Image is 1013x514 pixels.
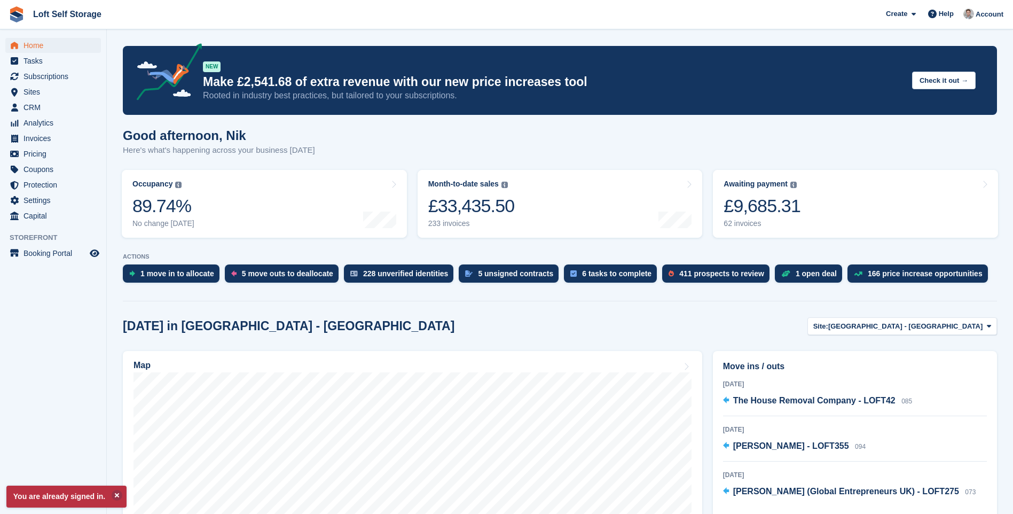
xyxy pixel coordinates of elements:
a: 6 tasks to complete [564,264,662,288]
a: menu [5,38,101,53]
a: menu [5,53,101,68]
div: 6 tasks to complete [582,269,651,278]
a: menu [5,100,101,115]
img: move_ins_to_allocate_icon-fdf77a2bb77ea45bf5b3d319d69a93e2d87916cf1d5bf7949dd705db3b84f3ca.svg [129,270,135,277]
span: Capital [23,208,88,223]
div: NEW [203,61,221,72]
div: 5 move outs to deallocate [242,269,333,278]
a: menu [5,84,101,99]
a: menu [5,162,101,177]
span: Subscriptions [23,69,88,84]
span: Home [23,38,88,53]
a: menu [5,208,101,223]
div: 1 move in to allocate [140,269,214,278]
a: Month-to-date sales £33,435.50 233 invoices [418,170,703,238]
a: menu [5,115,101,130]
span: Coupons [23,162,88,177]
div: £33,435.50 [428,195,515,217]
span: CRM [23,100,88,115]
a: Occupancy 89.74% No change [DATE] [122,170,407,238]
img: icon-info-grey-7440780725fd019a000dd9b08b2336e03edf1995a4989e88bcd33f0948082b44.svg [501,182,508,188]
a: The House Removal Company - LOFT42 085 [723,394,913,408]
div: 5 unsigned contracts [478,269,553,278]
span: Tasks [23,53,88,68]
h2: Map [134,361,151,370]
a: menu [5,131,101,146]
h2: [DATE] in [GEOGRAPHIC_DATA] - [GEOGRAPHIC_DATA] [123,319,454,333]
span: The House Removal Company - LOFT42 [733,396,896,405]
a: menu [5,193,101,208]
a: [PERSON_NAME] - LOFT355 094 [723,440,866,454]
img: price-adjustments-announcement-icon-8257ccfd72463d97f412b2fc003d46551f7dbcb40ab6d574587a9cd5c0d94... [128,43,202,104]
p: Here's what's happening across your business [DATE] [123,144,315,157]
div: [DATE] [723,425,987,434]
a: Preview store [88,247,101,260]
div: 166 price increase opportunities [868,269,983,278]
img: prospect-51fa495bee0391a8d652442698ab0144808aea92771e9ea1ae160a38d050c398.svg [669,270,674,277]
span: [PERSON_NAME] (Global Entrepreneurs UK) - LOFT275 [733,487,959,496]
a: 166 price increase opportunities [847,264,993,288]
p: Rooted in industry best practices, but tailored to your subscriptions. [203,90,904,102]
img: price_increase_opportunities-93ffe204e8149a01c8c9dc8f82e8f89637d9d84a8eef4429ea346261dce0b2c0.svg [854,271,862,276]
span: [GEOGRAPHIC_DATA] - [GEOGRAPHIC_DATA] [828,321,983,332]
span: Storefront [10,232,106,243]
img: stora-icon-8386f47178a22dfd0bd8f6a31ec36ba5ce8667c1dd55bd0f319d3a0aa187defe.svg [9,6,25,22]
a: menu [5,246,101,261]
img: icon-info-grey-7440780725fd019a000dd9b08b2336e03edf1995a4989e88bcd33f0948082b44.svg [175,182,182,188]
div: 228 unverified identities [363,269,449,278]
img: deal-1b604bf984904fb50ccaf53a9ad4b4a5d6e5aea283cecdc64d6e3604feb123c2.svg [781,270,790,277]
div: Awaiting payment [724,180,788,189]
img: move_outs_to_deallocate_icon-f764333ba52eb49d3ac5e1228854f67142a1ed5810a6f6cc68b1a99e826820c5.svg [231,270,237,277]
span: Create [886,9,907,19]
div: 233 invoices [428,219,515,228]
a: 5 move outs to deallocate [225,264,344,288]
div: [DATE] [723,470,987,480]
span: 085 [901,398,912,405]
span: 073 [965,488,976,496]
p: Make £2,541.68 of extra revenue with our new price increases tool [203,74,904,90]
a: Awaiting payment £9,685.31 62 invoices [713,170,998,238]
div: 62 invoices [724,219,800,228]
div: Occupancy [132,180,172,189]
span: Analytics [23,115,88,130]
img: Nik Williams [963,9,974,19]
span: Site: [813,321,828,332]
div: £9,685.31 [724,195,800,217]
div: 89.74% [132,195,194,217]
img: contract_signature_icon-13c848040528278c33f63329250d36e43548de30e8caae1d1a13099fd9432cc5.svg [465,270,473,277]
p: You are already signed in. [6,486,127,508]
span: Booking Portal [23,246,88,261]
button: Site: [GEOGRAPHIC_DATA] - [GEOGRAPHIC_DATA] [807,317,997,335]
div: [DATE] [723,379,987,389]
div: 1 open deal [796,269,837,278]
span: Pricing [23,146,88,161]
span: Protection [23,177,88,192]
div: 411 prospects to review [679,269,764,278]
span: Invoices [23,131,88,146]
img: verify_identity-adf6edd0f0f0b5bbfe63781bf79b02c33cf7c696d77639b501bdc392416b5a36.svg [350,270,358,277]
div: No change [DATE] [132,219,194,228]
h1: Good afternoon, Nik [123,128,315,143]
a: [PERSON_NAME] (Global Entrepreneurs UK) - LOFT275 073 [723,485,976,499]
button: Check it out → [912,72,976,89]
a: 1 move in to allocate [123,264,225,288]
a: 228 unverified identities [344,264,459,288]
img: task-75834270c22a3079a89374b754ae025e5fb1db73e45f91037f5363f120a921f8.svg [570,270,577,277]
span: Account [976,9,1003,20]
span: Sites [23,84,88,99]
span: Help [939,9,954,19]
a: menu [5,146,101,161]
span: [PERSON_NAME] - LOFT355 [733,441,849,450]
h2: Move ins / outs [723,360,987,373]
a: menu [5,177,101,192]
a: menu [5,69,101,84]
p: ACTIONS [123,253,997,260]
a: 411 prospects to review [662,264,775,288]
div: Month-to-date sales [428,180,499,189]
a: 1 open deal [775,264,847,288]
a: 5 unsigned contracts [459,264,564,288]
img: icon-info-grey-7440780725fd019a000dd9b08b2336e03edf1995a4989e88bcd33f0948082b44.svg [790,182,797,188]
a: Loft Self Storage [29,5,106,23]
span: 094 [855,443,866,450]
span: Settings [23,193,88,208]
